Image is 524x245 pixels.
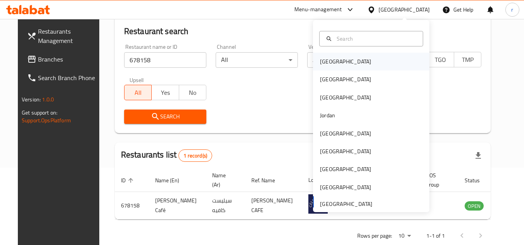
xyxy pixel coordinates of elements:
[22,108,57,118] span: Get support on:
[179,152,212,159] span: 1 record(s)
[308,194,328,214] img: Celeste Café
[38,55,99,64] span: Branches
[38,27,99,45] span: Restaurants Management
[22,94,41,105] span: Version:
[155,176,189,185] span: Name (En)
[426,171,449,189] span: POS group
[182,87,203,98] span: No
[21,69,105,87] a: Search Branch Phone
[320,147,371,156] div: [GEOGRAPHIC_DATA]
[334,34,418,43] input: Search
[245,192,302,219] td: [PERSON_NAME] CAFE
[130,77,144,82] label: Upsell
[465,202,484,211] span: OPEN
[179,85,206,100] button: No
[42,94,54,105] span: 1.0.0
[294,5,342,14] div: Menu-management
[430,54,451,65] span: TGO
[251,176,285,185] span: Ref. Name
[320,183,371,192] div: [GEOGRAPHIC_DATA]
[454,52,481,67] button: TMP
[128,87,149,98] span: All
[457,54,478,65] span: TMP
[121,149,212,162] h2: Restaurants list
[426,52,454,67] button: TGO
[206,192,245,219] td: سيليست كافيه
[151,85,179,100] button: Yes
[320,93,371,102] div: [GEOGRAPHIC_DATA]
[115,192,149,219] td: 678158
[511,5,513,14] span: r
[426,231,445,241] p: 1-1 of 1
[307,52,389,68] div: All
[465,176,490,185] span: Status
[320,165,371,173] div: [GEOGRAPHIC_DATA]
[121,176,136,185] span: ID
[155,87,176,98] span: Yes
[22,115,71,125] a: Support.OpsPlatform
[124,110,206,124] button: Search
[320,57,371,66] div: [GEOGRAPHIC_DATA]
[379,5,430,14] div: [GEOGRAPHIC_DATA]
[320,111,335,120] div: Jordan
[124,26,481,37] h2: Restaurant search
[21,22,105,50] a: Restaurants Management
[320,75,371,84] div: [GEOGRAPHIC_DATA]
[302,168,337,192] th: Logo
[124,52,206,68] input: Search for restaurant name or ID..
[469,146,488,165] div: Export file
[212,171,236,189] span: Name (Ar)
[216,52,298,68] div: All
[320,129,371,138] div: [GEOGRAPHIC_DATA]
[124,85,152,100] button: All
[178,149,212,162] div: Total records count
[21,50,105,69] a: Branches
[38,73,99,82] span: Search Branch Phone
[357,231,392,241] p: Rows per page:
[149,192,206,219] td: [PERSON_NAME] Café
[130,112,200,122] span: Search
[395,230,414,242] div: Rows per page:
